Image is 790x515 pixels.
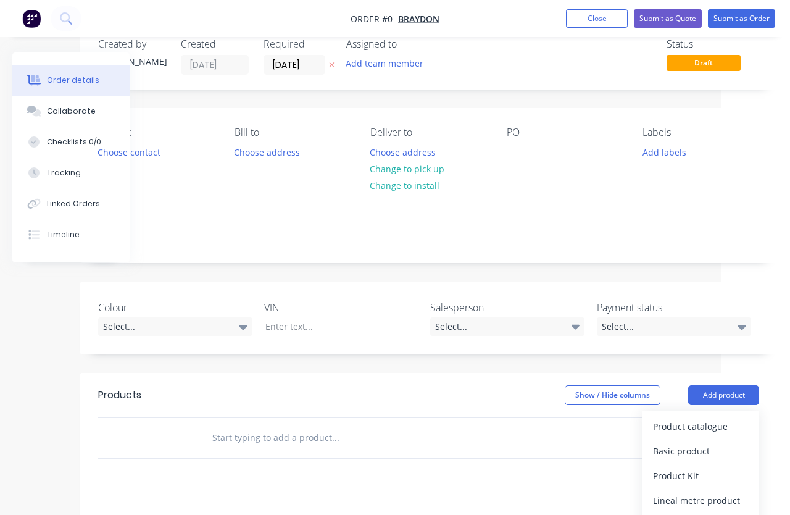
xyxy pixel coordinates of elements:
a: Braydon [398,13,439,25]
button: Linked Orders [12,188,130,219]
button: Basic product [642,439,759,464]
label: VIN [264,300,418,315]
button: Add product [688,385,759,405]
div: Checklists 0/0 [47,136,101,148]
div: Notes [98,190,759,201]
button: Choose contact [91,143,167,160]
div: Order details [47,75,99,86]
input: Start typing to add a product... [212,425,459,450]
button: Show / Hide columns [565,385,660,405]
div: Timeline [47,229,80,240]
div: Created by [98,38,166,50]
div: PO [507,127,623,138]
div: Deliver to [370,127,487,138]
div: Lineal metre product [653,492,748,509]
span: Order #0 - [351,13,398,25]
div: Linked Orders [47,198,100,209]
button: Order details [12,65,130,96]
div: Select... [98,317,252,336]
button: Submit as Quote [634,9,702,28]
button: Submit as Order [708,9,775,28]
button: Timeline [12,219,130,250]
button: Close [566,9,628,28]
div: Products [98,388,141,403]
button: Lineal metre product [642,488,759,513]
button: Product catalogue [642,414,759,439]
button: Add team member [346,55,430,72]
button: Checklists 0/0 [12,127,130,157]
div: Assigned to [346,38,470,50]
label: Salesperson [430,300,584,315]
span: Draft [667,55,741,70]
div: Labels [642,127,759,138]
div: Product Kit [653,467,748,485]
button: Tracking [12,157,130,188]
div: [PERSON_NAME] [98,55,166,68]
div: Status [667,38,759,50]
button: Change to pick up [364,161,451,177]
button: Choose address [227,143,306,160]
button: Collaborate [12,96,130,127]
div: Created [181,38,249,50]
button: Product Kit [642,464,759,488]
div: Product catalogue [653,417,748,435]
img: Factory [22,9,41,28]
div: Bill to [235,127,351,138]
div: Select... [430,317,584,336]
div: Collaborate [47,106,96,117]
button: Add team member [339,55,430,72]
div: Tracking [47,167,81,178]
div: Select... [597,317,751,336]
label: Payment status [597,300,751,315]
button: Add labels [636,143,692,160]
div: Required [264,38,331,50]
button: Choose address [364,143,443,160]
button: Change to install [364,177,446,194]
div: Contact [98,127,215,138]
label: Colour [98,300,252,315]
div: Basic product [653,442,748,460]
